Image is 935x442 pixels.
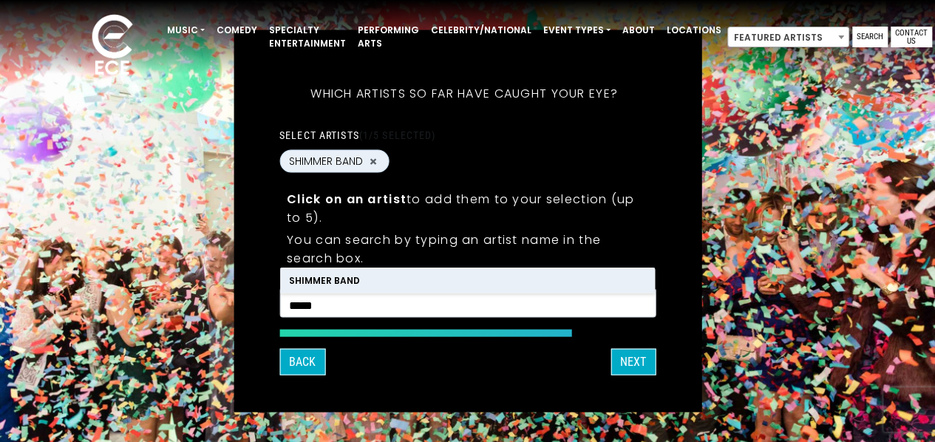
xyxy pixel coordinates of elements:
[289,154,363,169] span: SHIMMER BAND
[287,231,648,268] p: You can search by typing an artist name in the search box.
[359,129,436,141] span: (1/5 selected)
[75,10,149,82] img: ece_new_logo_whitev2-1.png
[611,349,656,375] button: Next
[287,190,648,227] p: to add them to your selection (up to 5).
[852,27,888,47] a: Search
[211,18,263,43] a: Comedy
[280,268,654,293] li: SHIMMER BAND
[367,154,379,168] button: Remove SHIMMER BAND
[352,18,425,56] a: Performing Arts
[279,349,325,375] button: Back
[728,27,849,48] span: Featured Artists
[161,18,211,43] a: Music
[287,191,407,208] strong: Click on an artist
[661,18,727,43] a: Locations
[616,18,661,43] a: About
[263,18,352,56] a: Specialty Entertainment
[289,299,646,313] textarea: Search
[727,27,849,47] span: Featured Artists
[279,129,435,142] label: Select artists
[425,18,537,43] a: Celebrity/National
[537,18,616,43] a: Event Types
[279,67,649,120] h5: Which artists so far have caught your eye?
[891,27,932,47] a: Contact Us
